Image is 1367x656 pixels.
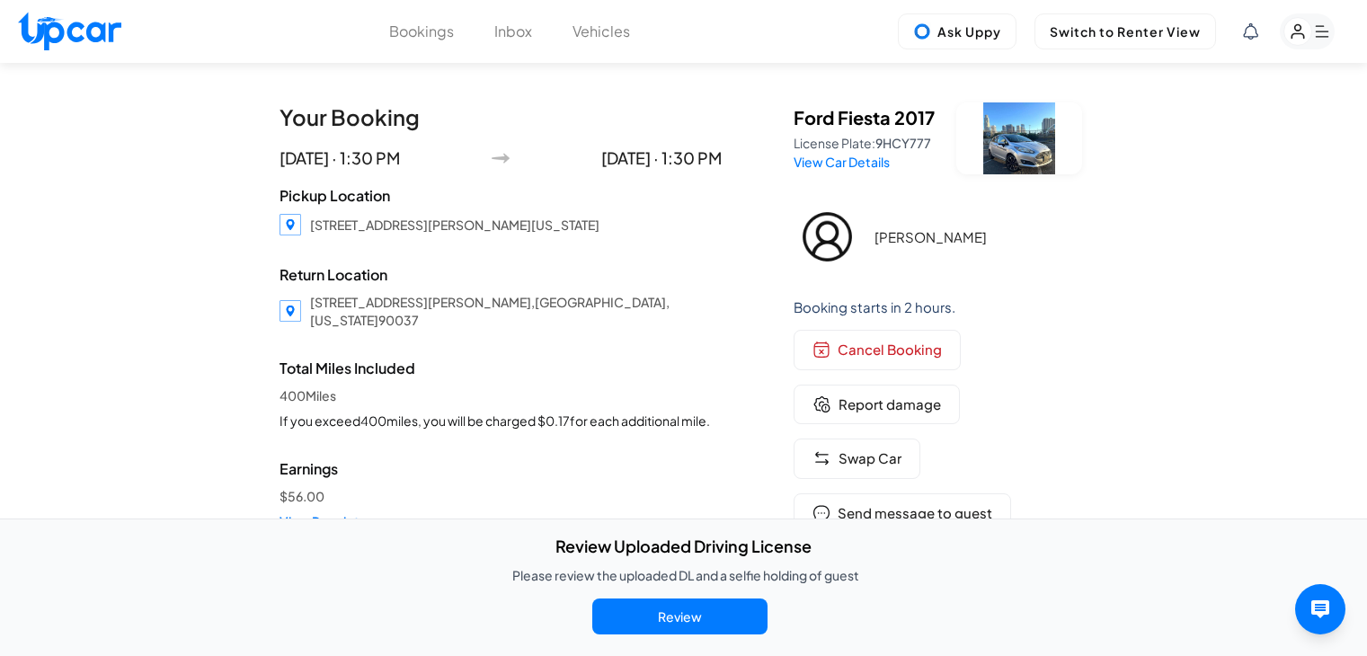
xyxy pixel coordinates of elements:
img: Location Icon [280,300,301,322]
div: [STREET_ADDRESS][PERSON_NAME][US_STATE] [310,216,599,234]
h3: Ford Fiesta 2017 [794,105,935,130]
button: Ask Uppy [898,13,1016,49]
button: cancel bookingCancel Booking [794,330,961,370]
span: Earnings [280,458,722,480]
span: Swap Car [839,448,901,469]
span: 9HCY777 [875,135,931,151]
span: Cancel Booking [838,340,942,360]
span: Report damage [839,394,941,415]
h6: Booking starts in 2 hours. [794,299,1088,315]
h1: Your Booking [280,102,722,131]
p: Please review the uploaded DL and a selfie holding of guest [512,566,859,584]
span: Pickup Location [280,185,722,207]
p: Review Uploaded Driving License [555,534,812,559]
img: Brian Musgrave Profile [794,203,861,270]
h3: [PERSON_NAME] [874,229,1081,245]
span: 400 Miles [280,386,722,404]
button: Review [592,598,768,634]
div: [STREET_ADDRESS][PERSON_NAME], [GEOGRAPHIC_DATA] , [US_STATE] 90037 [310,293,722,329]
button: Switch to Renter View [1034,13,1216,49]
button: Bookings [389,21,454,42]
p: [DATE] · 1:30 PM [280,146,400,171]
div: $ 56.00 [280,487,722,505]
img: Arrow Icon [492,149,510,167]
span: Return Location [280,264,722,286]
a: View Receipt [280,512,722,530]
p: [DATE] · 1:30 PM [601,146,722,171]
img: Uppy [913,22,931,40]
a: View Car Details [794,154,890,170]
img: cancel booking [812,341,830,359]
img: swap car [812,449,831,467]
button: ratingReport damage [794,385,960,425]
img: Upcar Logo [18,12,121,50]
div: If you exceed 400 miles, you will be charged $ 0.17 for each additional mile. [280,412,722,430]
button: Inbox [494,21,532,42]
img: Location Icon [280,214,301,235]
div: View Notifications [1243,23,1258,40]
button: Open Host AI Assistant [1295,584,1345,634]
img: Ford Fiesta 2017 [956,102,1082,174]
button: swap carSwap Car [794,439,920,479]
button: Send message to guest [794,493,1011,534]
img: rating [812,395,831,413]
p: License Plate: [794,134,935,152]
span: Total Miles Included [280,358,722,379]
button: Vehicles [573,21,630,42]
